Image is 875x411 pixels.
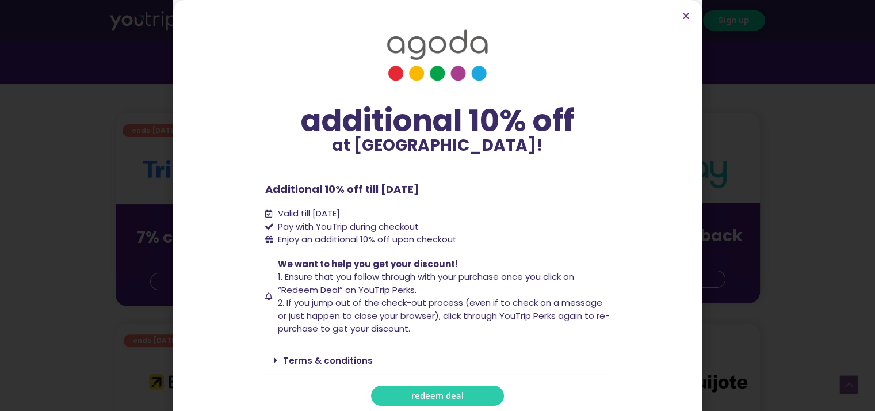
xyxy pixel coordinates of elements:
span: Valid till [DATE] [275,207,340,220]
span: 1. Ensure that you follow through with your purchase once you click on “Redeem Deal” on YouTrip P... [278,271,574,296]
span: redeem deal [411,391,464,400]
div: Terms & conditions [265,347,610,374]
p: at [GEOGRAPHIC_DATA]! [265,138,610,154]
span: We want to help you get your discount! [278,258,458,270]
a: Close [682,12,690,20]
p: Additional 10% off till [DATE] [265,181,610,197]
div: additional 10% off [265,104,610,138]
span: Pay with YouTrip during checkout [275,220,419,234]
span: 2. If you jump out of the check-out process (even if to check on a message or just happen to clos... [278,296,610,334]
a: Terms & conditions [283,355,373,367]
a: redeem deal [371,386,504,406]
span: Enjoy an additional 10% off upon checkout [278,233,457,245]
